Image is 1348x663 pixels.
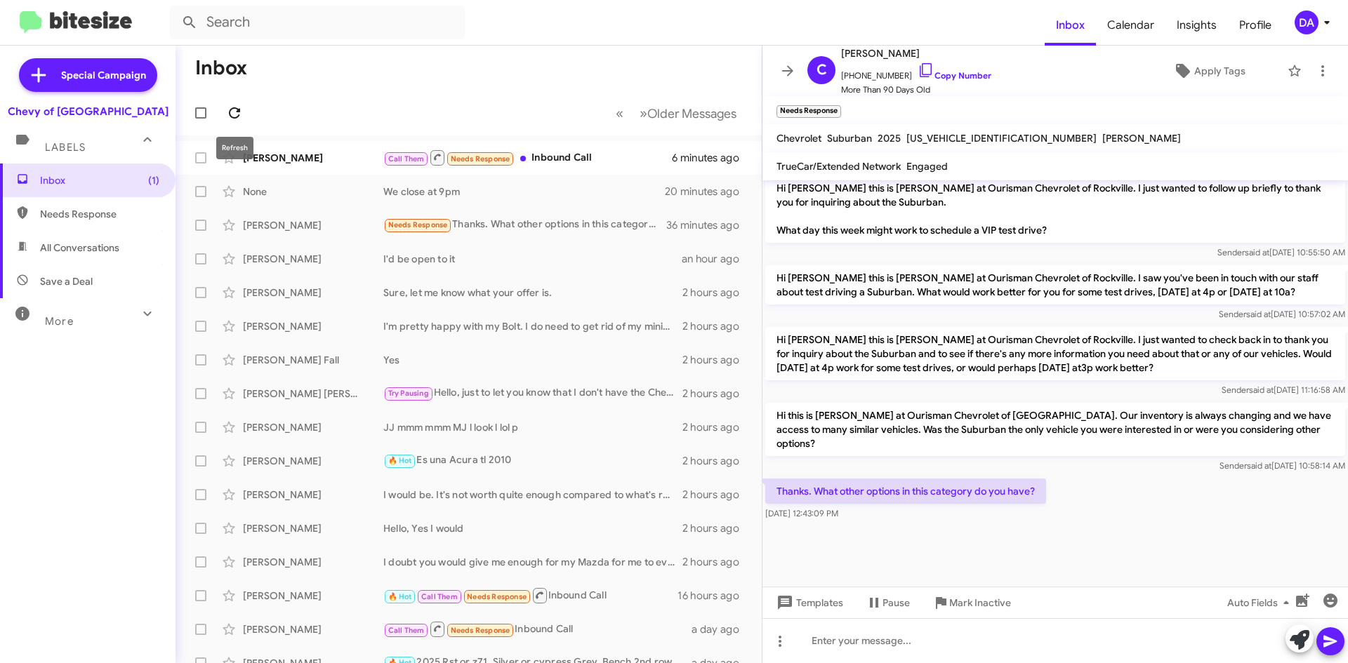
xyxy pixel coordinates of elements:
[243,454,383,468] div: [PERSON_NAME]
[383,217,666,233] div: Thanks. What other options in this category do you have?
[243,555,383,569] div: [PERSON_NAME]
[45,141,86,154] span: Labels
[388,456,412,465] span: 🔥 Hot
[1245,247,1269,257] span: said at
[451,154,510,163] span: Needs Response
[1283,11,1333,34] button: DA
[243,589,383,603] div: [PERSON_NAME]
[1165,5,1228,46] a: Insights
[878,132,901,145] span: 2025
[243,286,383,300] div: [PERSON_NAME]
[682,488,751,502] div: 2 hours ago
[243,488,383,502] div: [PERSON_NAME]
[1222,384,1345,395] span: Sender [DATE] 11:16:58 AM
[1228,5,1283,46] a: Profile
[906,160,948,173] span: Engaged
[243,420,383,434] div: [PERSON_NAME]
[45,315,74,328] span: More
[682,387,751,401] div: 2 hours ago
[616,105,623,122] span: «
[243,319,383,333] div: [PERSON_NAME]
[8,105,168,119] div: Chevy of [GEOGRAPHIC_DATA]
[383,620,692,638] div: Inbound Call
[383,587,678,604] div: Inbound Call
[666,218,751,232] div: 36 minutes ago
[1216,590,1306,615] button: Auto Fields
[1102,132,1181,145] span: [PERSON_NAME]
[682,555,751,569] div: 2 hours ago
[949,590,1011,615] span: Mark Inactive
[40,274,93,288] span: Save a Deal
[1045,5,1096,46] a: Inbox
[195,57,247,79] h1: Inbox
[383,149,672,166] div: Inbound Call
[451,626,510,635] span: Needs Response
[777,132,821,145] span: Chevrolet
[243,185,383,199] div: None
[1249,384,1274,395] span: said at
[765,265,1345,304] p: Hi [PERSON_NAME] this is [PERSON_NAME] at Ourisman Chevrolet of Rockville. I saw you've been in t...
[774,590,843,615] span: Templates
[243,521,383,535] div: [PERSON_NAME]
[682,420,751,434] div: 2 hours ago
[692,622,751,636] div: a day ago
[383,453,682,469] div: Es una Acura tl 2010
[1137,58,1281,83] button: Apply Tags
[383,488,682,502] div: I would be. It's not worth quite enough compared to what's remaining on the loan however.
[1217,247,1345,257] span: Sender [DATE] 10:55:50 AM
[817,59,827,81] span: C
[383,420,682,434] div: JJ mmm mmm MJ l look l lol p
[1227,590,1295,615] span: Auto Fields
[647,106,736,121] span: Older Messages
[243,387,383,401] div: [PERSON_NAME] [PERSON_NAME]
[682,353,751,367] div: 2 hours ago
[1219,309,1345,319] span: Sender [DATE] 10:57:02 AM
[40,241,119,255] span: All Conversations
[672,151,751,165] div: 6 minutes ago
[682,252,751,266] div: an hour ago
[388,220,448,229] span: Needs Response
[148,173,159,187] span: (1)
[421,592,458,601] span: Call Them
[765,478,1046,504] p: Thanks. What other options in this category do you have?
[827,132,872,145] span: Suburban
[383,252,682,266] div: I'd be open to it
[765,327,1345,380] p: Hi [PERSON_NAME] this is [PERSON_NAME] at Ourisman Chevrolet of Rockville. I just wanted to check...
[383,319,682,333] div: I'm pretty happy with my Bolt. I do need to get rid of my minivan but I think it's probably too o...
[1295,11,1319,34] div: DA
[243,353,383,367] div: [PERSON_NAME] Fall
[19,58,157,92] a: Special Campaign
[762,590,854,615] button: Templates
[883,590,910,615] span: Pause
[765,508,838,518] span: [DATE] 12:43:09 PM
[383,385,682,401] div: Hello, just to let you know that I don't have the Chevy [US_STATE] anymore, I was in car accident...
[921,590,1022,615] button: Mark Inactive
[682,319,751,333] div: 2 hours ago
[388,389,429,398] span: Try Pausing
[682,521,751,535] div: 2 hours ago
[170,6,465,39] input: Search
[1220,460,1345,471] span: Sender [DATE] 10:58:14 AM
[682,454,751,468] div: 2 hours ago
[1246,309,1271,319] span: said at
[841,62,991,83] span: [PHONE_NUMBER]
[243,252,383,266] div: [PERSON_NAME]
[40,207,159,221] span: Needs Response
[467,592,527,601] span: Needs Response
[765,175,1345,243] p: Hi [PERSON_NAME] this is [PERSON_NAME] at Ourisman Chevrolet of Rockville. I just wanted to follo...
[1096,5,1165,46] a: Calendar
[765,403,1345,456] p: Hi this is [PERSON_NAME] at Ourisman Chevrolet of [GEOGRAPHIC_DATA]. Our inventory is always chan...
[383,286,682,300] div: Sure, let me know what your offer is.
[383,185,666,199] div: We close at 9pm
[1194,58,1245,83] span: Apply Tags
[906,132,1097,145] span: [US_VEHICLE_IDENTIFICATION_NUMBER]
[243,218,383,232] div: [PERSON_NAME]
[383,555,682,569] div: I doubt you would give me enough for my Mazda for me to even break even on it. I still owe someth...
[777,160,901,173] span: TrueCar/Extended Network
[841,83,991,97] span: More Than 90 Days Old
[383,521,682,535] div: Hello, Yes I would
[666,185,751,199] div: 20 minutes ago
